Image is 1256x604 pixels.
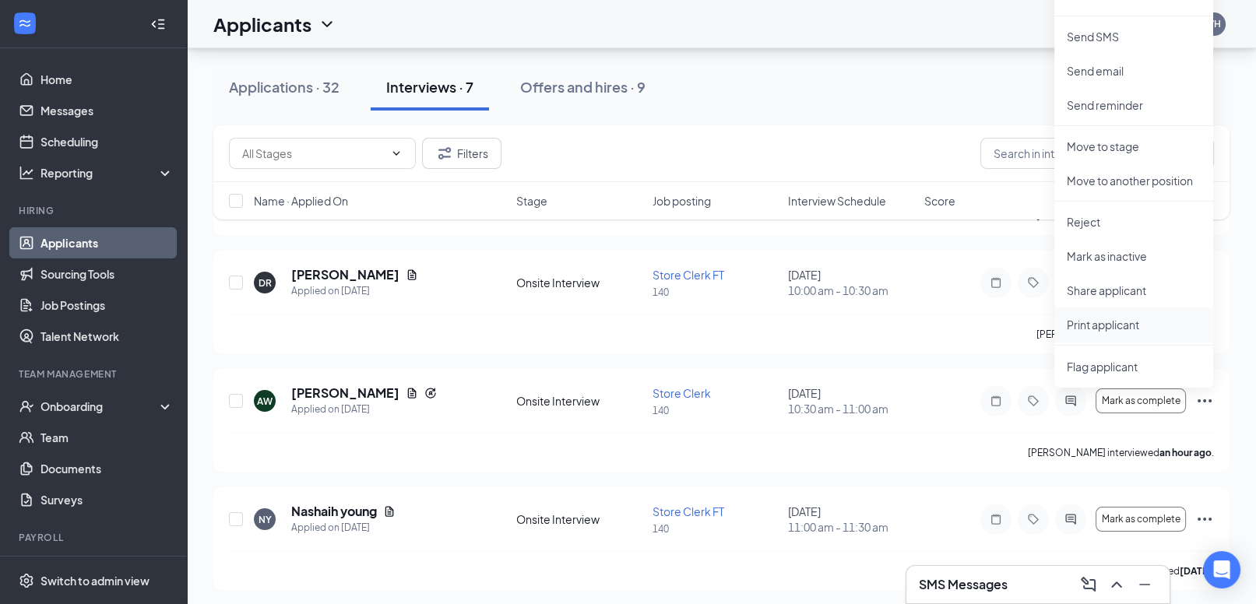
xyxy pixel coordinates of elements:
div: Onboarding [40,399,160,414]
svg: Minimize [1135,575,1154,594]
b: an hour ago [1159,447,1212,458]
span: 10:00 am - 10:30 am [788,283,915,298]
span: Mark as complete [1102,514,1180,525]
div: AW [257,395,273,408]
div: VH [1208,17,1221,30]
button: Filter Filters [422,138,501,169]
div: [DATE] [788,504,915,535]
div: Hiring [19,204,171,217]
div: Open Intercom Messenger [1203,551,1240,588]
div: Switch to admin view [40,573,150,588]
button: Mark as complete [1096,507,1186,532]
div: DR [259,276,272,290]
svg: Document [383,505,396,518]
span: Store Clerk FT [653,504,724,518]
svg: Tag [1024,276,1043,289]
h5: Nashaih young [291,503,377,520]
p: [PERSON_NAME] interviewed . [1036,328,1214,341]
div: Payroll [19,531,171,544]
span: Store Clerk FT [653,268,724,282]
svg: UserCheck [19,399,34,414]
a: Messages [40,95,174,126]
p: [PERSON_NAME] interviewed . [1028,446,1214,459]
span: Mark as complete [1102,395,1180,406]
span: Interview Schedule [788,193,886,209]
div: Applications · 32 [229,77,340,97]
input: All Stages [242,145,384,162]
svg: Note [987,513,1005,525]
svg: Reapply [424,387,437,399]
button: Minimize [1132,572,1157,597]
svg: Settings [19,573,34,588]
div: Team Management [19,367,171,381]
svg: Collapse [150,16,166,32]
a: PayrollCrown [40,554,174,585]
svg: WorkstreamLogo [17,16,33,31]
svg: Analysis [19,165,34,181]
svg: Document [406,269,418,281]
div: NY [259,513,272,526]
input: Search in interviews [980,138,1214,169]
span: Job posting [653,193,711,209]
p: 140 [653,286,779,299]
span: 10:30 am - 11:00 am [788,401,915,416]
span: Name · Applied On [254,193,348,209]
svg: ChevronUp [1107,575,1126,594]
a: Documents [40,453,174,484]
p: 140 [653,404,779,417]
div: Applied on [DATE] [291,402,437,417]
svg: ComposeMessage [1079,575,1098,594]
div: Onsite Interview [516,393,643,409]
div: Applied on [DATE] [291,520,396,536]
p: 140 [653,522,779,536]
div: Onsite Interview [516,511,643,527]
svg: Document [406,387,418,399]
a: Home [40,64,174,95]
svg: ChevronDown [390,147,403,160]
svg: Ellipses [1195,392,1214,410]
span: Store Clerk [653,386,711,400]
a: Talent Network [40,321,174,352]
div: [DATE] [788,267,915,298]
span: Stage [516,193,547,209]
a: Job Postings [40,290,174,321]
svg: Tag [1024,395,1043,407]
button: Mark as complete [1096,388,1186,413]
div: Interviews · 7 [386,77,473,97]
div: Offers and hires · 9 [520,77,646,97]
span: Score [924,193,955,209]
h1: Applicants [213,11,311,37]
svg: ActiveChat [1061,395,1080,407]
svg: Ellipses [1195,510,1214,528]
div: Applied on [DATE] [291,283,418,299]
h5: [PERSON_NAME] [291,385,399,402]
b: [DATE] [1180,565,1212,577]
svg: Note [987,395,1005,407]
a: Applicants [40,227,174,258]
a: Scheduling [40,126,174,157]
span: 11:00 am - 11:30 am [788,519,915,535]
div: Onsite Interview [516,275,643,290]
div: Reporting [40,165,174,181]
h5: [PERSON_NAME] [291,266,399,283]
svg: Filter [435,144,454,163]
a: Surveys [40,484,174,515]
a: Sourcing Tools [40,258,174,290]
svg: ActiveChat [1061,513,1080,525]
svg: Note [987,276,1005,289]
svg: Tag [1024,513,1043,525]
div: [DATE] [788,385,915,416]
h3: SMS Messages [919,576,1008,593]
button: ComposeMessage [1076,572,1101,597]
button: ChevronUp [1104,572,1129,597]
svg: ChevronDown [318,15,336,33]
a: Team [40,422,174,453]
